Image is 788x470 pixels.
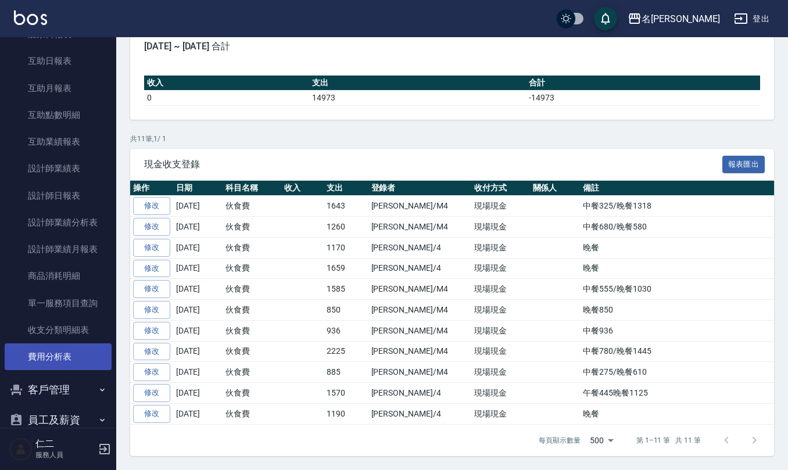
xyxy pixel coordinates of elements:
td: 1170 [324,237,368,258]
td: [PERSON_NAME]/M4 [368,320,471,341]
a: 修改 [133,218,170,236]
a: 收支分類明細表 [5,317,112,343]
td: -14973 [526,90,760,105]
a: 修改 [133,343,170,361]
th: 日期 [173,181,223,196]
td: 現場現金 [471,383,530,404]
td: [PERSON_NAME]/4 [368,403,471,424]
td: [DATE] [173,258,223,279]
th: 科目名稱 [223,181,281,196]
td: 1570 [324,383,368,404]
td: 現場現金 [471,196,530,217]
th: 收入 [281,181,324,196]
td: [PERSON_NAME]/4 [368,383,471,404]
td: [PERSON_NAME]/M4 [368,300,471,321]
td: [DATE] [173,403,223,424]
a: 設計師業績分析表 [5,209,112,236]
a: 報表匯出 [722,158,765,169]
img: Person [9,437,33,461]
td: 1643 [324,196,368,217]
td: [PERSON_NAME]/M4 [368,279,471,300]
td: 現場現金 [471,217,530,238]
span: 現金收支登錄 [144,159,722,170]
td: 1659 [324,258,368,279]
a: 修改 [133,280,170,298]
h5: 仁二 [35,438,95,450]
td: 850 [324,300,368,321]
td: 現場現金 [471,403,530,424]
button: 客戶管理 [5,375,112,405]
td: 1190 [324,403,368,424]
td: 伙食費 [223,237,281,258]
a: 互助日報表 [5,48,112,74]
td: [DATE] [173,237,223,258]
th: 操作 [130,181,173,196]
td: 伙食費 [223,258,281,279]
td: 伙食費 [223,320,281,341]
td: [PERSON_NAME]/M4 [368,341,471,362]
p: 共 11 筆, 1 / 1 [130,134,774,144]
td: [PERSON_NAME]/4 [368,258,471,279]
img: Logo [14,10,47,25]
td: 現場現金 [471,362,530,383]
button: 員工及薪資 [5,405,112,435]
td: 伙食費 [223,279,281,300]
td: 伙食費 [223,341,281,362]
th: 登錄者 [368,181,471,196]
button: 報表匯出 [722,156,765,174]
td: 現場現金 [471,320,530,341]
a: 商品消耗明細 [5,263,112,289]
th: 關係人 [530,181,581,196]
td: 0 [144,90,309,105]
div: 名[PERSON_NAME] [642,12,720,26]
td: 伙食費 [223,300,281,321]
td: [DATE] [173,383,223,404]
button: 登出 [729,8,774,30]
td: 伙食費 [223,217,281,238]
a: 設計師業績月報表 [5,236,112,263]
a: 修改 [133,363,170,381]
td: [DATE] [173,300,223,321]
a: 設計師業績表 [5,155,112,182]
a: 費用分析表 [5,343,112,370]
th: 收付方式 [471,181,530,196]
td: 現場現金 [471,279,530,300]
td: 現場現金 [471,341,530,362]
td: 現場現金 [471,237,530,258]
a: 互助業績報表 [5,128,112,155]
a: 修改 [133,260,170,278]
td: 1585 [324,279,368,300]
td: 伙食費 [223,383,281,404]
td: 伙食費 [223,196,281,217]
td: [PERSON_NAME]/M4 [368,217,471,238]
a: 修改 [133,384,170,402]
th: 支出 [324,181,368,196]
td: [DATE] [173,341,223,362]
td: [DATE] [173,217,223,238]
td: 現場現金 [471,300,530,321]
td: [DATE] [173,196,223,217]
div: 500 [585,425,618,456]
a: 互助點數明細 [5,102,112,128]
a: 修改 [133,405,170,423]
td: 936 [324,320,368,341]
td: 現場現金 [471,258,530,279]
td: 14973 [309,90,526,105]
button: 名[PERSON_NAME] [623,7,725,31]
td: 885 [324,362,368,383]
a: 互助月報表 [5,75,112,102]
td: [DATE] [173,320,223,341]
a: 修改 [133,322,170,340]
td: 伙食費 [223,403,281,424]
a: 修改 [133,301,170,319]
th: 合計 [526,76,760,91]
a: 單一服務項目查詢 [5,290,112,317]
td: 2225 [324,341,368,362]
button: save [594,7,617,30]
p: 服務人員 [35,450,95,460]
p: 第 1–11 筆 共 11 筆 [636,435,701,446]
td: [PERSON_NAME]/4 [368,237,471,258]
td: [DATE] [173,279,223,300]
span: [DATE] ~ [DATE] 合計 [144,41,760,52]
a: 修改 [133,239,170,257]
